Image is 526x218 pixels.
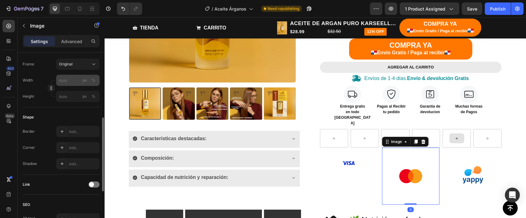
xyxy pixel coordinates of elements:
[228,130,259,161] img: gempages_573441392894804883-5ce57055-058e-4e5a-b0bf-87ce9c1fc97c.png
[272,92,301,97] p: tu pedido
[245,21,368,42] button: <p><span style="font-size:23px;">COMPRA YA</span><br><span style="color:rgb(0,0,0);">🇵🇦</span>Env...
[56,59,100,70] button: Original
[307,86,344,97] p: Garantia de devolucion
[266,25,346,39] p: Envío Gratis / Paga al recibir
[356,68,373,86] img: Alt Image
[317,68,334,86] img: Alt Image
[23,61,34,67] label: Frame
[83,78,87,83] div: px
[212,6,213,12] span: /
[6,66,15,71] div: 450
[490,6,506,12] div: Publish
[285,122,299,127] div: Image
[23,94,34,99] label: Height
[277,130,335,187] img: gempages_573441392894804883-9dddec4a-134d-46c7-a448-a5ca36220028.png
[23,182,30,187] div: Link
[283,48,329,52] div: AGREGAR AL CARRITO
[214,6,246,12] span: Aceite Árganos
[23,202,30,207] div: SEO
[351,86,378,92] p: Muchas formas
[351,92,378,97] p: de Pagos
[462,2,482,15] button: Save
[69,145,98,151] div: Add...
[69,161,98,167] div: Add...
[83,94,87,99] div: px
[23,129,35,134] div: Border
[303,58,364,64] strong: Envío & devolución Gratis
[69,129,98,135] div: Add...
[81,93,88,100] button: %
[30,22,83,29] p: Image
[340,33,346,38] span: 🇵🇦
[467,6,477,11] span: Save
[90,77,97,84] button: px
[61,38,82,45] p: Advanced
[56,75,100,86] input: px%
[229,86,267,92] p: Entrega gratis
[267,6,299,11] span: Need republishing
[239,68,257,86] img: Alt Image
[23,78,33,83] label: Width
[505,188,520,202] div: Open Intercom Messenger
[92,94,95,99] div: %
[23,145,35,150] div: Corner
[400,2,459,15] button: 1 product assigned
[485,2,511,15] button: Publish
[266,33,272,38] span: 🇵🇦
[5,113,15,118] div: Beta
[90,93,97,100] button: px
[340,130,397,187] img: gempages_573441392894804883-0305abbe-90b9-4761-b4d2-ddd3d4ef1232.png
[105,17,526,218] iframe: Design area
[41,5,43,12] p: 7
[285,24,327,32] span: COMPRA YA
[31,38,48,45] p: Settings
[56,91,100,102] input: px%
[23,114,34,120] div: Shape
[117,2,142,15] div: Undo/Redo
[229,92,267,109] p: en todo [GEOGRAPHIC_DATA]
[405,6,445,12] span: 1 product assigned
[260,58,364,65] p: Envíos de 1-4 días.
[215,44,397,56] button: AGREGAR AL CARRITO
[278,68,295,86] img: Alt Image
[81,77,88,84] button: %
[272,86,301,92] p: Pagas al Recibir
[92,78,95,83] div: %
[59,61,73,67] span: Original
[2,2,46,15] button: 7
[23,161,37,167] div: Shadow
